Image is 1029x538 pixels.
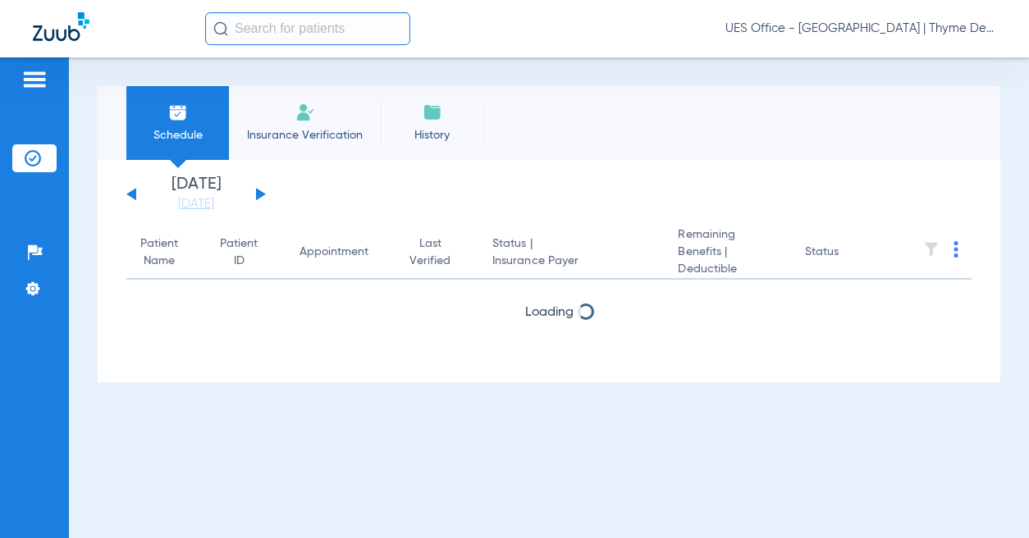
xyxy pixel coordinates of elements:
[678,261,779,278] span: Deductible
[241,127,368,144] span: Insurance Verification
[33,12,89,41] img: Zuub Logo
[954,241,958,258] img: group-dot-blue.svg
[220,235,272,270] div: Patient ID
[220,235,258,270] div: Patient ID
[300,244,383,261] div: Appointment
[295,103,315,122] img: Manual Insurance Verification
[139,127,217,144] span: Schedule
[300,244,368,261] div: Appointment
[479,226,665,280] th: Status |
[213,21,228,36] img: Search Icon
[409,235,466,270] div: Last Verified
[409,235,451,270] div: Last Verified
[492,253,652,270] span: Insurance Payer
[423,103,442,122] img: History
[139,235,179,270] div: Patient Name
[525,306,574,319] span: Loading
[21,70,48,89] img: hamburger-icon
[147,196,245,212] a: [DATE]
[205,12,410,45] input: Search for patients
[393,127,471,144] span: History
[147,176,245,212] li: [DATE]
[168,103,188,122] img: Schedule
[139,235,194,270] div: Patient Name
[923,241,940,258] img: filter.svg
[792,226,903,280] th: Status
[725,21,996,37] span: UES Office - [GEOGRAPHIC_DATA] | Thyme Dental Care
[665,226,792,280] th: Remaining Benefits |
